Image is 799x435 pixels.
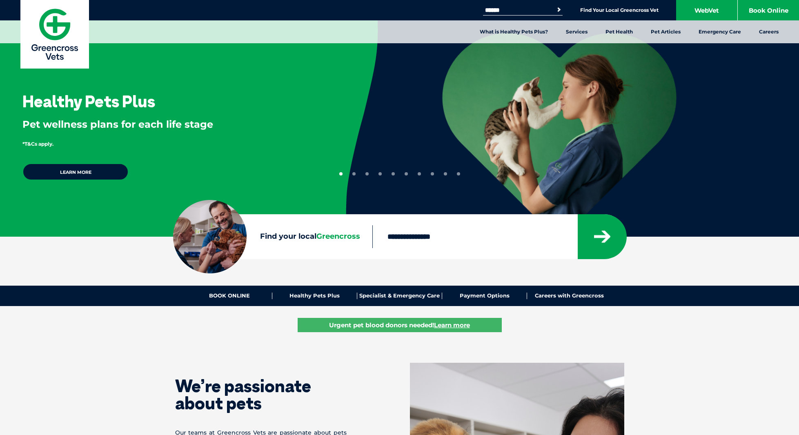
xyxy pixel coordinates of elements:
[316,232,360,241] span: Greencross
[272,293,357,299] a: Healthy Pets Plus
[378,172,382,175] button: 4 of 10
[22,118,319,131] p: Pet wellness plans for each life stage
[392,172,395,175] button: 5 of 10
[555,6,563,14] button: Search
[750,20,788,43] a: Careers
[339,172,343,175] button: 1 of 10
[22,163,129,180] a: Learn more
[22,141,53,147] span: *T&Cs apply.
[580,7,659,13] a: Find Your Local Greencross Vet
[642,20,690,43] a: Pet Articles
[405,172,408,175] button: 6 of 10
[557,20,596,43] a: Services
[187,293,272,299] a: BOOK ONLINE
[442,293,527,299] a: Payment Options
[175,377,347,412] h1: We’re passionate about pets
[431,172,434,175] button: 8 of 10
[418,172,421,175] button: 7 of 10
[22,93,155,109] h3: Healthy Pets Plus
[365,172,369,175] button: 3 of 10
[357,293,442,299] a: Specialist & Emergency Care
[444,172,447,175] button: 9 of 10
[471,20,557,43] a: What is Healthy Pets Plus?
[457,172,460,175] button: 10 of 10
[352,172,356,175] button: 2 of 10
[298,318,502,332] a: Urgent pet blood donors needed!Learn more
[690,20,750,43] a: Emergency Care
[527,293,612,299] a: Careers with Greencross
[596,20,642,43] a: Pet Health
[434,321,470,329] u: Learn more
[173,231,372,243] label: Find your local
